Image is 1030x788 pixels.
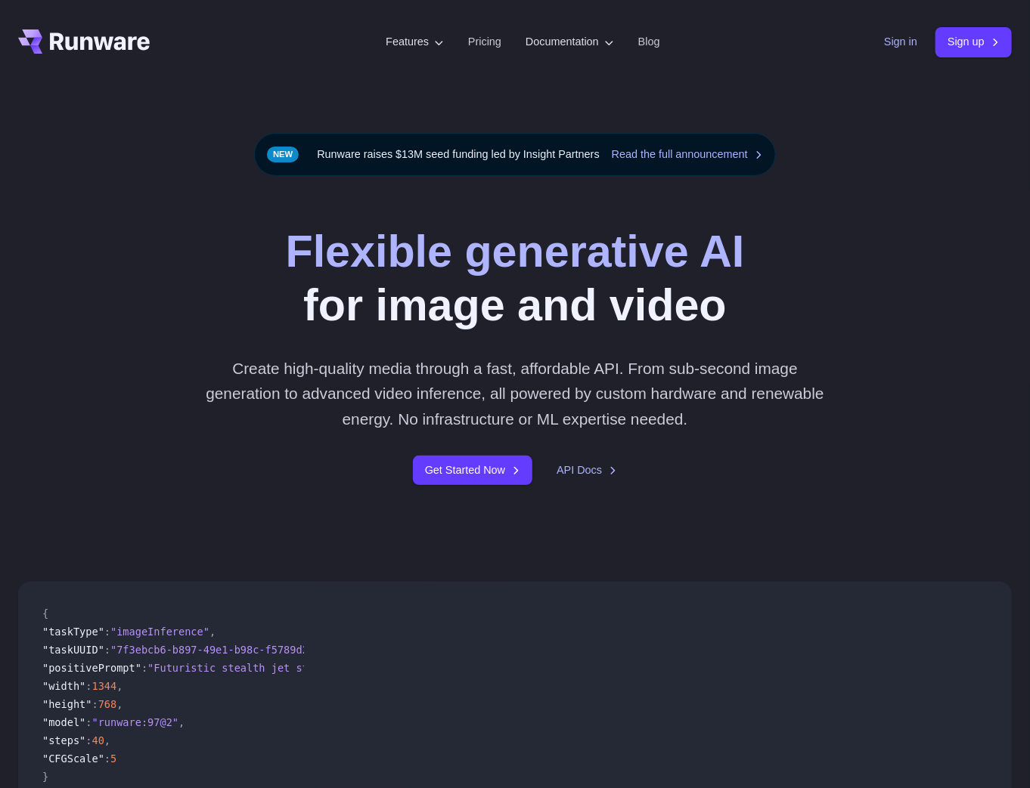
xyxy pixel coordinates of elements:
[386,33,444,51] label: Features
[42,698,92,710] span: "height"
[104,752,110,765] span: :
[85,734,92,746] span: :
[612,146,763,163] a: Read the full announcement
[286,224,745,332] h1: for image and video
[92,698,98,710] span: :
[116,680,123,692] span: ,
[110,626,209,638] span: "imageInference"
[42,771,48,783] span: }
[110,752,116,765] span: 5
[884,33,917,51] a: Sign in
[526,33,614,51] label: Documentation
[116,698,123,710] span: ,
[85,680,92,692] span: :
[468,33,501,51] a: Pricing
[42,716,85,728] span: "model"
[42,734,85,746] span: "steps"
[197,356,833,431] p: Create high-quality media through a fast, affordable API. From sub-second image generation to adv...
[92,716,178,728] span: "runware:97@2"
[209,626,216,638] span: ,
[85,716,92,728] span: :
[935,27,1012,57] a: Sign up
[98,698,117,710] span: 768
[42,644,104,656] span: "taskUUID"
[42,752,104,765] span: "CFGScale"
[254,133,776,176] div: Runware raises $13M seed funding led by Insight Partners
[92,680,116,692] span: 1344
[92,734,104,746] span: 40
[18,29,150,54] a: Go to /
[104,626,110,638] span: :
[104,644,110,656] span: :
[104,734,110,746] span: ,
[141,662,147,674] span: :
[42,626,104,638] span: "taskType"
[147,662,711,674] span: "Futuristic stealth jet streaking through a neon-lit cityscape with glowing purple exhaust"
[178,716,185,728] span: ,
[110,644,346,656] span: "7f3ebcb6-b897-49e1-b98c-f5789d2d40d7"
[42,680,85,692] span: "width"
[42,607,48,620] span: {
[413,456,532,485] a: Get Started Now
[557,462,617,479] a: API Docs
[638,33,660,51] a: Blog
[286,226,745,277] strong: Flexible generative AI
[42,662,141,674] span: "positivePrompt"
